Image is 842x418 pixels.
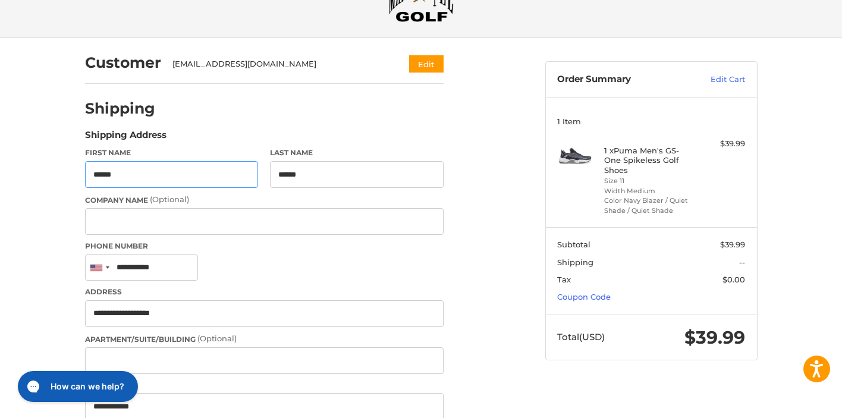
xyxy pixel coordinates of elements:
[685,74,745,86] a: Edit Cart
[739,257,745,267] span: --
[557,74,685,86] h3: Order Summary
[270,147,444,158] label: Last Name
[85,194,444,206] label: Company Name
[604,186,695,196] li: Width Medium
[85,147,259,158] label: First Name
[172,58,386,70] div: [EMAIL_ADDRESS][DOMAIN_NAME]
[85,54,161,72] h2: Customer
[197,334,237,343] small: (Optional)
[557,240,590,249] span: Subtotal
[557,117,745,126] h3: 1 Item
[604,176,695,186] li: Size 11
[604,196,695,215] li: Color Navy Blazer / Quiet Shade / Quiet Shade
[722,275,745,284] span: $0.00
[85,333,444,345] label: Apartment/Suite/Building
[85,128,166,147] legend: Shipping Address
[604,146,695,175] h4: 1 x Puma Men's GS-One Spikeless Golf Shoes
[85,380,444,391] label: City
[86,255,113,281] div: United States: +1
[557,275,571,284] span: Tax
[557,257,593,267] span: Shipping
[698,138,745,150] div: $39.99
[12,367,144,406] iframe: Gorgias live chat messenger
[150,194,189,204] small: (Optional)
[557,292,611,301] a: Coupon Code
[85,241,444,252] label: Phone Number
[409,55,444,73] button: Edit
[85,287,444,297] label: Address
[85,99,155,118] h2: Shipping
[720,240,745,249] span: $39.99
[557,331,605,342] span: Total (USD)
[684,326,745,348] span: $39.99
